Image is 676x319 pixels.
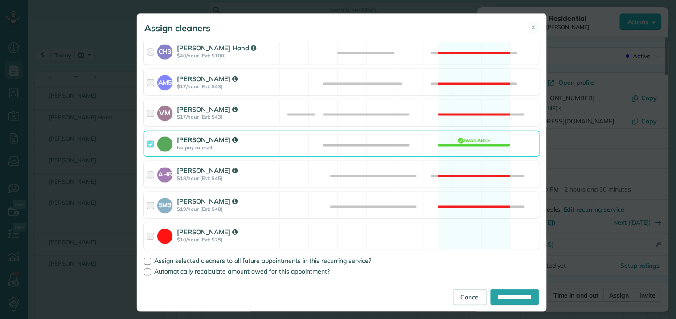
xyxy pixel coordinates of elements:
strong: AH6 [157,168,172,180]
span: Automatically recalculate amount owed for this appointment? [154,268,330,276]
strong: SM3 [157,198,172,210]
strong: VM [157,106,172,119]
strong: [PERSON_NAME] [177,105,238,114]
strong: AM5 [157,75,172,87]
strong: No pay rate set [177,145,277,151]
strong: [PERSON_NAME] Hand [177,44,256,52]
strong: [PERSON_NAME] [177,136,238,144]
strong: $19/hour (Est: $48) [177,206,277,213]
span: ✕ [531,23,536,32]
strong: CH3 [157,45,172,57]
strong: [PERSON_NAME] [177,167,238,175]
strong: $40/hour (Est: $100) [177,53,277,59]
strong: $10/hour (Est: $25) [177,237,277,243]
strong: $17/hour (Est: $43) [177,114,277,120]
strong: $17/hour (Est: $43) [177,83,277,90]
strong: [PERSON_NAME] [177,197,238,206]
strong: [PERSON_NAME] [177,74,238,83]
strong: [PERSON_NAME] [177,228,238,237]
strong: $18/hour (Est: $45) [177,176,277,182]
span: Assign selected cleaners to all future appointments in this recurring service? [154,257,371,265]
h5: Assign cleaners [144,22,210,34]
a: Cancel [453,289,487,305]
